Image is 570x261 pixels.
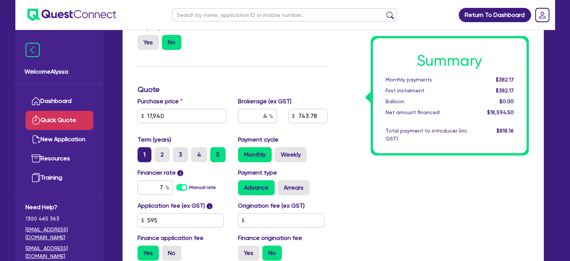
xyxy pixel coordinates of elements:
label: Payment cycle [238,135,278,144]
h3: Quote [138,85,328,94]
span: Need Help? [25,203,93,212]
span: i [206,203,212,209]
span: i [177,170,183,176]
div: Total payment to introducer (inc GST) [380,127,473,143]
label: Term (years) [138,135,171,144]
label: Yes [138,246,159,261]
label: 4 [191,147,207,162]
span: $382.17 [495,88,513,94]
label: Origination fee (ex GST) [238,201,305,210]
label: Advance [238,180,275,195]
span: $18,594.50 [487,109,513,115]
span: $818.16 [496,128,513,134]
a: [EMAIL_ADDRESS][DOMAIN_NAME] [25,226,93,241]
img: quick-quote [31,116,40,125]
label: No [162,35,181,50]
div: Monthly payments [380,76,473,84]
label: Weekly [275,147,307,162]
div: Balloon [380,98,473,106]
div: First instalment [380,87,473,95]
label: Arrears [278,180,310,195]
a: Resources [25,149,93,168]
img: resources [31,154,40,163]
label: Yes [238,246,259,261]
span: $0.00 [499,98,513,104]
a: Return To Dashboard [459,8,531,22]
label: Finance origination fee [238,234,302,243]
label: 5 [210,147,226,162]
img: new-application [31,135,40,144]
label: No [262,246,282,261]
label: Monthly [238,147,272,162]
label: Purchase price [138,97,183,106]
label: No [162,246,181,261]
label: Financier rate [138,168,184,177]
a: Dashboard [25,92,93,111]
label: Yes [138,35,159,50]
div: Net amount financed [380,109,473,116]
img: quest-connect-logo-blue [27,9,116,21]
label: 2 [154,147,170,162]
label: 3 [173,147,188,162]
a: Training [25,168,93,187]
label: Brokerage (ex GST) [238,97,292,106]
span: 1300 465 363 [25,215,93,223]
label: Finance application fee [138,234,203,243]
img: training [31,173,40,182]
label: Payment type [238,168,277,177]
label: Application fee (ex GST) [138,201,205,210]
span: Welcome Alyssa [24,67,94,76]
a: New Application [25,130,93,149]
label: Manual rate [189,184,216,191]
span: $382.17 [495,77,513,83]
img: icon-menu-close [25,43,40,57]
a: Dropdown toggle [533,5,552,25]
label: 1 [138,147,151,162]
a: Quick Quote [25,111,93,130]
input: Search by name, application ID or mobile number... [172,8,397,21]
a: [EMAIL_ADDRESS][DOMAIN_NAME] [25,244,93,260]
h1: Summary [386,52,514,70]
